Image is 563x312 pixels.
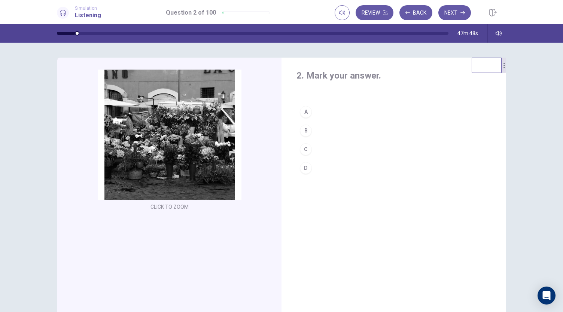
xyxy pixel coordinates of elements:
button: B [296,121,491,140]
div: D [300,162,312,174]
button: Review [356,5,393,20]
button: Next [438,5,471,20]
h4: 2. Mark your answer. [296,70,491,82]
div: A [300,106,312,118]
div: C [300,143,312,155]
div: Open Intercom Messenger [538,287,556,305]
button: A [296,103,491,121]
button: Back [399,5,432,20]
h1: Listening [75,11,101,20]
button: D [296,159,491,177]
div: B [300,125,312,137]
button: C [296,140,491,159]
span: Simulation [75,6,101,11]
span: 47m 48s [457,30,478,36]
h1: Question 2 of 100 [166,8,216,17]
